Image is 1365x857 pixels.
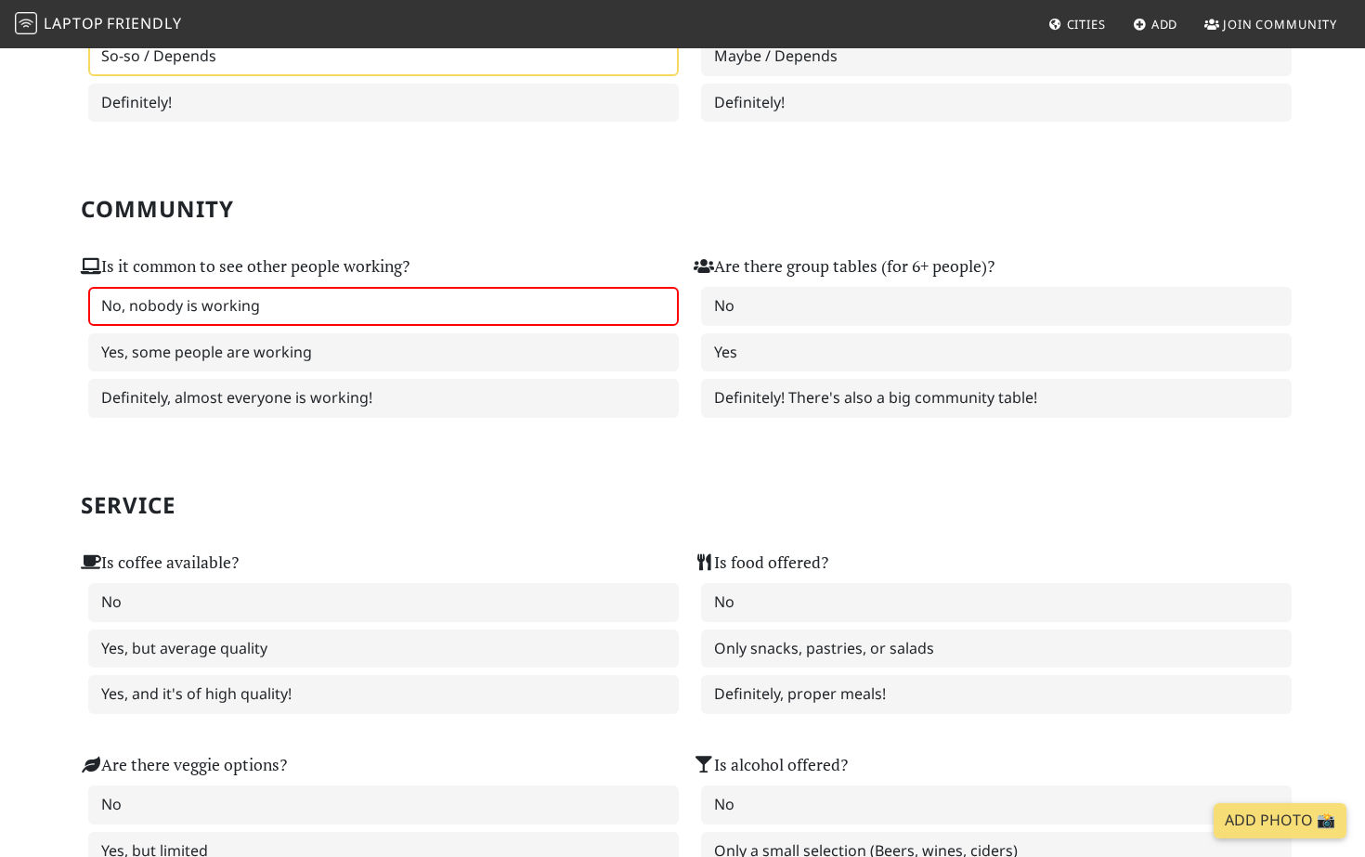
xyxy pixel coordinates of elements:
label: Are there group tables (for 6+ people)? [694,253,994,279]
label: No [88,583,679,622]
label: Definitely, almost everyone is working! [88,379,679,418]
label: Is alcohol offered? [694,752,848,778]
a: LaptopFriendly LaptopFriendly [15,8,182,41]
span: Friendly [107,13,181,33]
label: No [88,786,679,825]
label: Definitely, proper meals! [701,675,1292,714]
span: Cities [1067,16,1106,32]
label: Yes, and it's of high quality! [88,675,679,714]
label: Definitely! [701,84,1292,123]
h2: Service [81,492,1284,519]
span: Laptop [44,13,104,33]
label: Definitely! [88,84,679,123]
label: So-so / Depends [88,37,679,76]
label: Yes, some people are working [88,333,679,372]
label: Is coffee available? [81,550,239,576]
h2: Community [81,196,1284,223]
a: Add [1125,7,1186,41]
label: Maybe / Depends [701,37,1292,76]
span: Join Community [1223,16,1337,32]
label: Yes [701,333,1292,372]
label: Yes, but average quality [88,630,679,669]
label: No [701,583,1292,622]
span: Add [1151,16,1178,32]
a: Join Community [1197,7,1345,41]
label: Is food offered? [694,550,828,576]
label: Are there veggie options? [81,752,287,778]
label: No [701,287,1292,326]
label: No [701,786,1292,825]
label: No, nobody is working [88,287,679,326]
a: Cities [1041,7,1113,41]
label: Definitely! There's also a big community table! [701,379,1292,418]
a: Add Photo 📸 [1214,803,1346,838]
label: Is it common to see other people working? [81,253,409,279]
img: LaptopFriendly [15,12,37,34]
label: Only snacks, pastries, or salads [701,630,1292,669]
